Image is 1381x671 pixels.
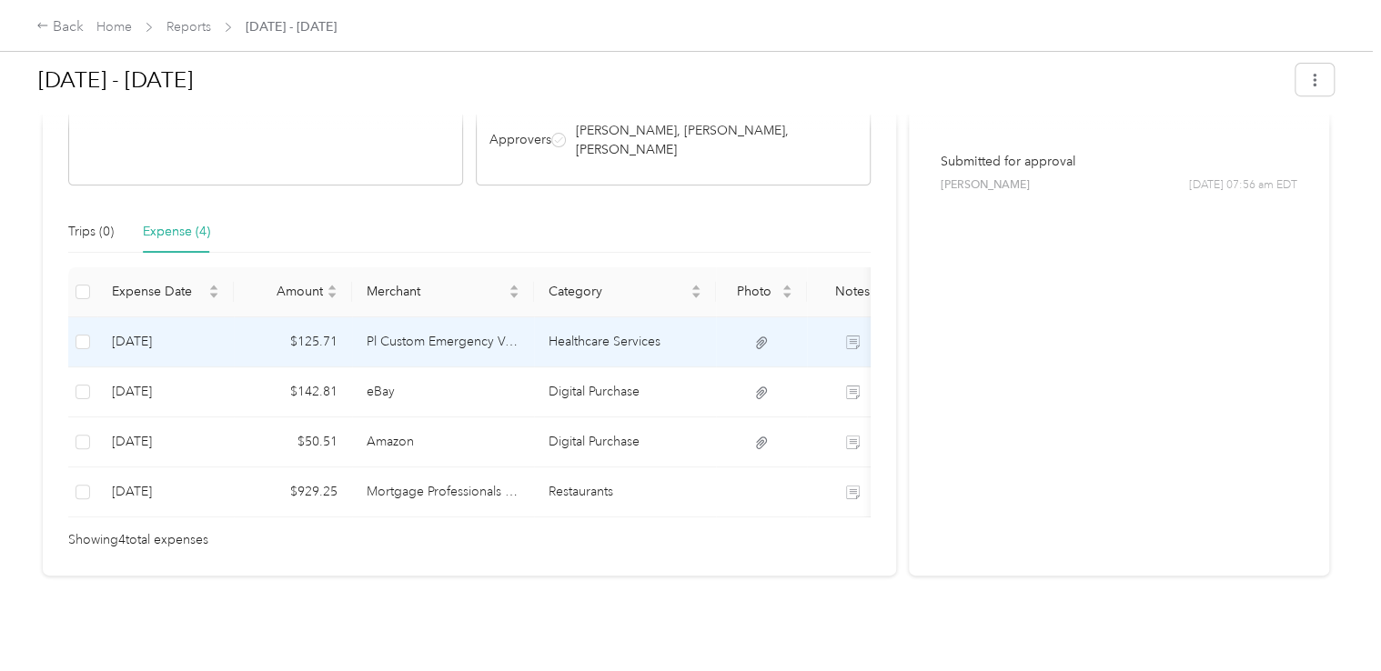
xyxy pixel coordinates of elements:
[367,284,505,299] span: Merchant
[489,130,551,149] span: Approvers
[234,467,352,517] td: $929.25
[509,282,519,293] span: caret-up
[68,530,208,550] span: Showing 4 total expenses
[716,267,807,317] th: Photo
[112,284,205,299] span: Expense Date
[234,417,352,467] td: $50.51
[97,317,234,367] td: 9-26-2025
[731,284,778,299] span: Photo
[1279,569,1381,671] iframe: Everlance-gr Chat Button Frame
[68,222,114,242] div: Trips (0)
[807,267,898,317] th: Notes
[36,16,84,38] div: Back
[352,317,534,367] td: Pl Custom Emergency Vehi
[781,290,792,301] span: caret-down
[234,367,352,417] td: $142.81
[509,290,519,301] span: caret-down
[781,282,792,293] span: caret-up
[97,417,234,467] td: 9-23-2025
[576,121,854,159] span: [PERSON_NAME], [PERSON_NAME], [PERSON_NAME]
[1189,177,1297,194] span: [DATE] 07:56 am EDT
[327,282,338,293] span: caret-up
[246,17,337,36] span: [DATE] - [DATE]
[941,152,1297,171] p: Submitted for approval
[549,284,687,299] span: Category
[327,290,338,301] span: caret-down
[534,317,716,367] td: Healthcare Services
[208,282,219,293] span: caret-up
[208,290,219,301] span: caret-down
[690,290,701,301] span: caret-down
[166,19,211,35] a: Reports
[143,222,210,242] div: Expense (4)
[97,267,234,317] th: Expense Date
[534,267,716,317] th: Category
[97,467,234,517] td: 9-23-2025
[352,267,534,317] th: Merchant
[97,367,234,417] td: 9-24-2025
[38,58,1283,102] h1: Sep 22 - 28, 2025
[248,284,323,299] span: Amount
[941,177,1030,194] span: [PERSON_NAME]
[690,282,701,293] span: caret-up
[234,317,352,367] td: $125.71
[234,267,352,317] th: Amount
[96,19,132,35] a: Home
